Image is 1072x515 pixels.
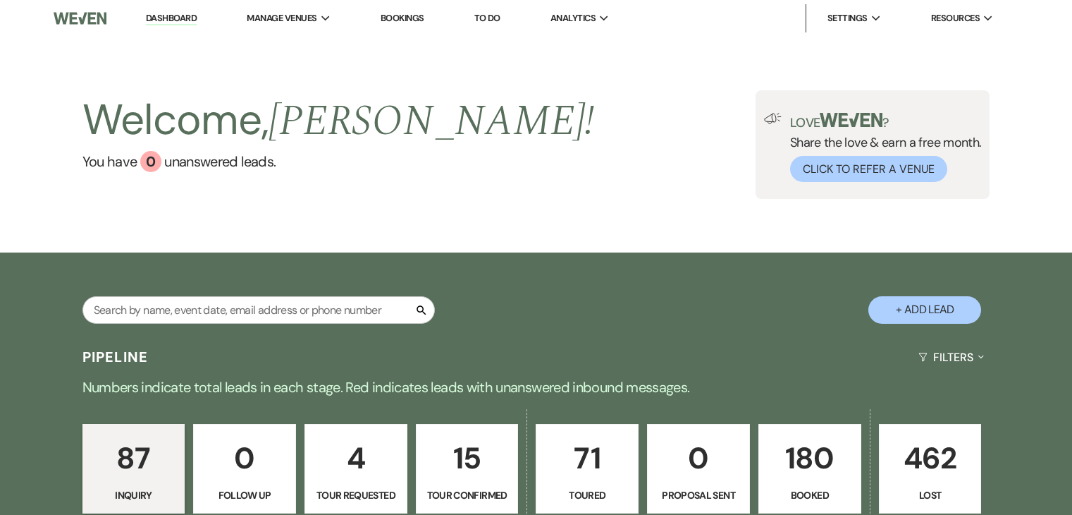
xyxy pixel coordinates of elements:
img: weven-logo-green.svg [820,113,882,127]
a: 71Toured [536,424,639,514]
p: Toured [545,487,629,503]
a: 4Tour Requested [304,424,407,514]
span: [PERSON_NAME] ! [269,89,594,154]
p: 15 [425,435,510,482]
p: Love ? [790,113,982,129]
p: Follow Up [202,487,287,503]
a: Bookings [381,12,424,24]
p: 71 [545,435,629,482]
p: Inquiry [92,487,176,503]
div: Share the love & earn a free month. [782,113,982,182]
button: Filters [913,339,990,376]
h3: Pipeline [82,347,149,367]
a: 87Inquiry [82,424,185,514]
p: Lost [888,487,973,503]
a: To Do [474,12,500,24]
div: 0 [140,151,161,172]
a: Dashboard [146,12,197,25]
p: Tour Confirmed [425,487,510,503]
p: 180 [768,435,852,482]
h2: Welcome, [82,90,595,151]
a: 180Booked [758,424,861,514]
button: Click to Refer a Venue [790,156,947,182]
a: 15Tour Confirmed [416,424,519,514]
p: Booked [768,487,852,503]
p: Tour Requested [314,487,398,503]
span: Manage Venues [247,11,316,25]
img: Weven Logo [54,4,106,33]
span: Settings [827,11,868,25]
p: 462 [888,435,973,482]
p: 0 [202,435,287,482]
a: 0Follow Up [193,424,296,514]
a: 0Proposal Sent [647,424,750,514]
p: Proposal Sent [656,487,741,503]
p: Numbers indicate total leads in each stage. Red indicates leads with unanswered inbound messages. [29,376,1044,399]
a: You have 0 unanswered leads. [82,151,595,172]
p: 0 [656,435,741,482]
span: Analytics [550,11,596,25]
p: 87 [92,435,176,482]
span: Resources [931,11,980,25]
input: Search by name, event date, email address or phone number [82,296,435,324]
p: 4 [314,435,398,482]
button: + Add Lead [868,296,981,324]
a: 462Lost [879,424,982,514]
img: loud-speaker-illustration.svg [764,113,782,124]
